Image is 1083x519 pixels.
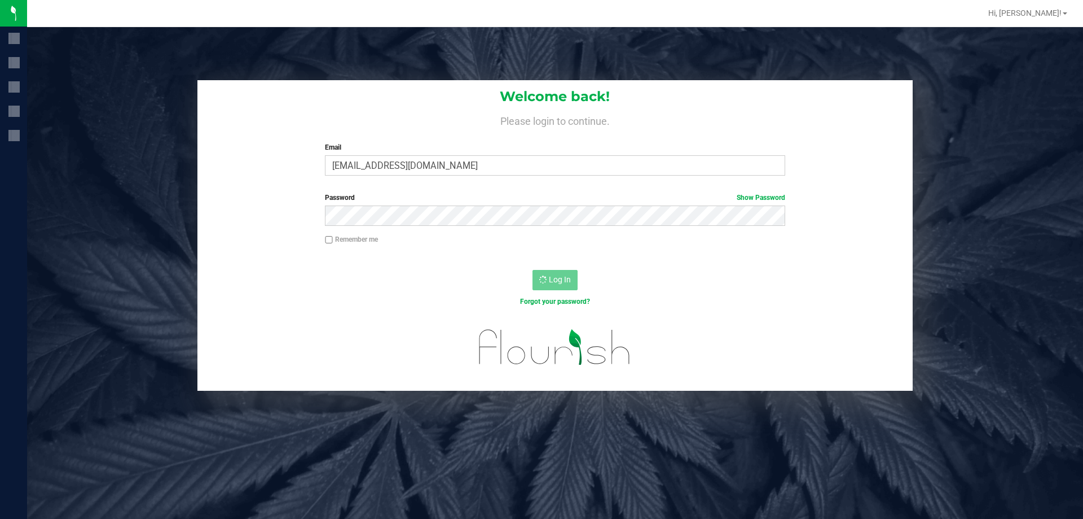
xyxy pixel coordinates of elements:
[532,270,578,290] button: Log In
[325,234,378,245] label: Remember me
[197,89,913,104] h1: Welcome back!
[325,236,333,244] input: Remember me
[549,275,571,284] span: Log In
[197,113,913,127] h4: Please login to continue.
[465,319,644,376] img: flourish_logo.svg
[737,194,785,202] a: Show Password
[520,298,590,306] a: Forgot your password?
[325,194,355,202] span: Password
[988,8,1062,18] span: Hi, [PERSON_NAME]!
[325,142,785,152] label: Email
